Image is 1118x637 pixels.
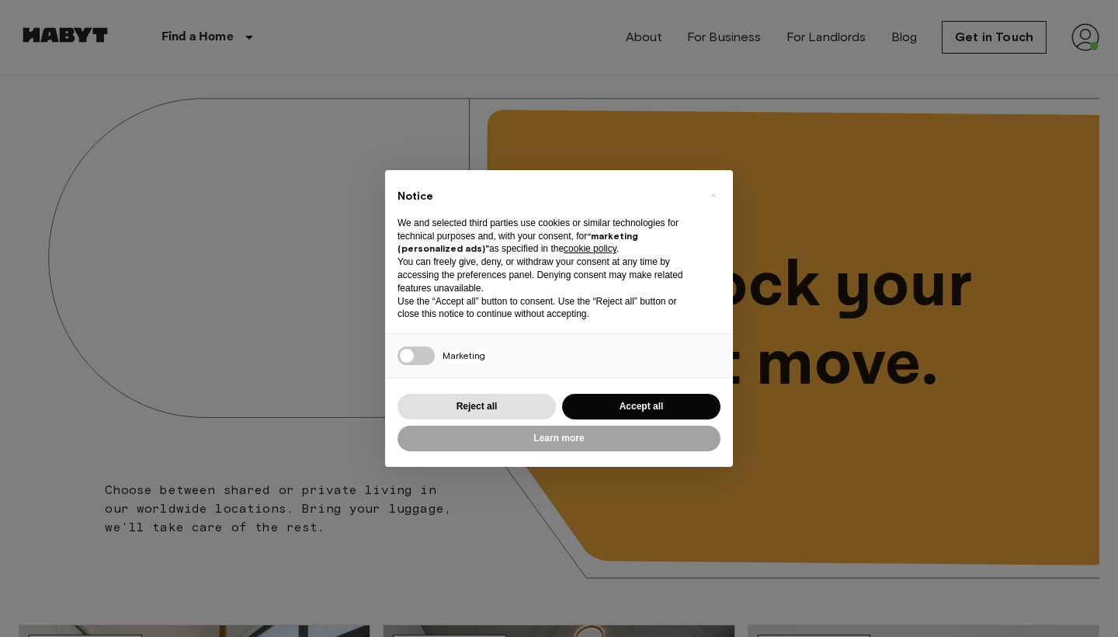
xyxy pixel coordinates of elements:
[562,394,720,419] button: Accept all
[443,350,485,361] span: Marketing
[710,186,716,204] span: ×
[398,230,638,255] strong: “marketing (personalized ads)”
[398,256,696,294] p: You can freely give, deny, or withdraw your consent at any time by accessing the preferences pane...
[564,243,616,254] a: cookie policy
[398,394,556,419] button: Reject all
[398,189,696,204] h2: Notice
[398,426,720,451] button: Learn more
[398,295,696,322] p: Use the “Accept all” button to consent. Use the “Reject all” button or close this notice to conti...
[398,217,696,256] p: We and selected third parties use cookies or similar technologies for technical purposes and, wit...
[700,183,725,207] button: Close this notice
